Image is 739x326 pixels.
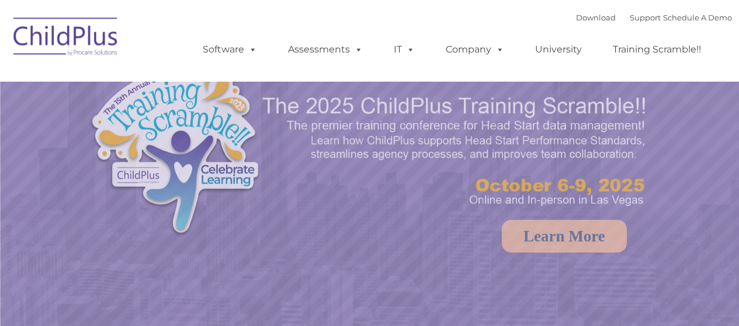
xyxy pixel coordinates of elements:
a: Support [630,13,661,22]
a: Software [191,38,269,61]
a: Schedule A Demo [663,13,732,22]
a: Assessments [276,38,374,61]
a: Learn More [502,220,627,253]
a: IT [382,38,426,61]
a: Company [434,38,516,61]
img: ChildPlus by Procare Solutions [8,9,124,68]
font: | [576,13,732,22]
a: Training Scramble!! [601,38,713,61]
a: Download [576,13,616,22]
a: University [523,38,594,61]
